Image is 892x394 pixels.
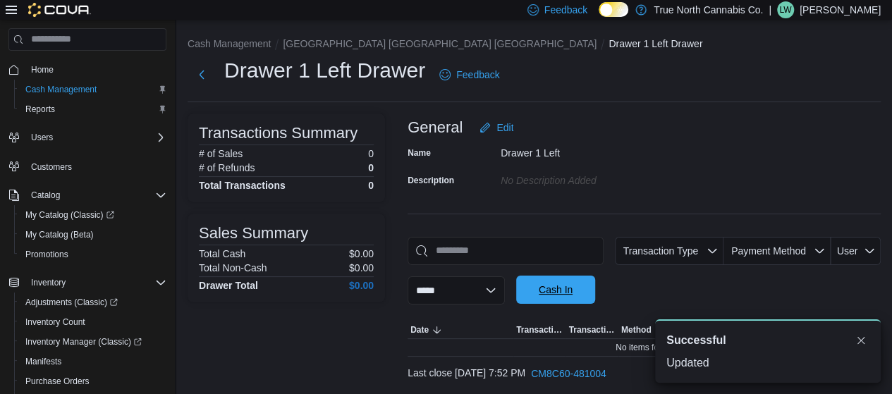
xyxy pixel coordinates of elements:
[25,274,166,291] span: Inventory
[3,185,172,205] button: Catalog
[25,316,85,328] span: Inventory Count
[224,56,425,85] h1: Drawer 1 Left Drawer
[14,205,172,225] a: My Catalog (Classic)
[25,356,61,367] span: Manifests
[31,277,66,288] span: Inventory
[513,321,566,338] button: Transaction Type
[31,132,53,143] span: Users
[666,332,869,349] div: Notification
[408,321,513,338] button: Date
[199,280,258,291] h4: Drawer Total
[410,324,429,335] span: Date
[474,113,519,142] button: Edit
[853,332,869,349] button: Dismiss toast
[283,38,597,49] button: [GEOGRAPHIC_DATA] [GEOGRAPHIC_DATA] [GEOGRAPHIC_DATA]
[666,355,869,371] div: Updated
[615,237,723,265] button: Transaction Type
[199,162,255,173] h6: # of Refunds
[654,1,763,18] p: True North Cannabis Co.
[20,333,147,350] a: Inventory Manager (Classic)
[539,283,573,297] span: Cash In
[599,2,628,17] input: Dark Mode
[14,312,172,332] button: Inventory Count
[501,169,690,186] div: No Description added
[831,237,881,265] button: User
[20,226,166,243] span: My Catalog (Beta)
[20,373,95,390] a: Purchase Orders
[800,1,881,18] p: [PERSON_NAME]
[408,175,454,186] label: Description
[599,17,599,18] span: Dark Mode
[25,187,66,204] button: Catalog
[3,156,172,176] button: Customers
[20,81,166,98] span: Cash Management
[349,262,374,273] p: $0.00
[14,245,172,264] button: Promotions
[31,161,72,173] span: Customers
[25,376,90,387] span: Purchase Orders
[14,225,172,245] button: My Catalog (Beta)
[14,293,172,312] a: Adjustments (Classic)
[516,276,595,304] button: Cash In
[199,262,267,273] h6: Total Non-Cash
[25,249,68,260] span: Promotions
[20,333,166,350] span: Inventory Manager (Classic)
[25,159,78,176] a: Customers
[20,81,102,98] a: Cash Management
[188,37,881,54] nav: An example of EuiBreadcrumbs
[20,373,166,390] span: Purchase Orders
[769,1,771,18] p: |
[408,147,431,159] label: Name
[199,148,243,159] h6: # of Sales
[14,99,172,119] button: Reports
[199,125,358,142] h3: Transactions Summary
[25,229,94,240] span: My Catalog (Beta)
[20,101,61,118] a: Reports
[544,3,587,17] span: Feedback
[28,3,91,17] img: Cova
[31,64,54,75] span: Home
[20,246,166,263] span: Promotions
[25,129,59,146] button: Users
[525,359,612,388] button: CM8C60-481004
[566,321,618,338] button: Transaction #
[516,324,563,335] span: Transaction Type
[368,162,374,173] p: 0
[501,142,690,159] div: Drawer 1 Left
[496,121,513,135] span: Edit
[723,237,831,265] button: Payment Method
[349,248,374,259] p: $0.00
[25,84,97,95] span: Cash Management
[25,274,71,291] button: Inventory
[25,104,55,115] span: Reports
[408,237,604,265] input: This is a search bar. As you type, the results lower in the page will automatically filter.
[609,38,702,49] button: Drawer 1 Left Drawer
[368,180,374,191] h4: 0
[25,61,59,78] a: Home
[20,101,166,118] span: Reports
[3,128,172,147] button: Users
[779,1,791,18] span: LW
[20,226,99,243] a: My Catalog (Beta)
[20,207,166,223] span: My Catalog (Classic)
[434,61,505,89] a: Feedback
[20,246,74,263] a: Promotions
[25,129,166,146] span: Users
[20,294,123,311] a: Adjustments (Classic)
[666,332,726,349] span: Successful
[20,314,166,331] span: Inventory Count
[14,332,172,352] a: Inventory Manager (Classic)
[25,157,166,175] span: Customers
[731,245,806,257] span: Payment Method
[3,59,172,80] button: Home
[25,336,142,347] span: Inventory Manager (Classic)
[25,297,118,308] span: Adjustments (Classic)
[188,61,216,89] button: Next
[568,324,615,335] span: Transaction #
[25,187,166,204] span: Catalog
[14,80,172,99] button: Cash Management
[199,248,245,259] h6: Total Cash
[837,245,858,257] span: User
[25,61,166,78] span: Home
[408,119,463,136] h3: General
